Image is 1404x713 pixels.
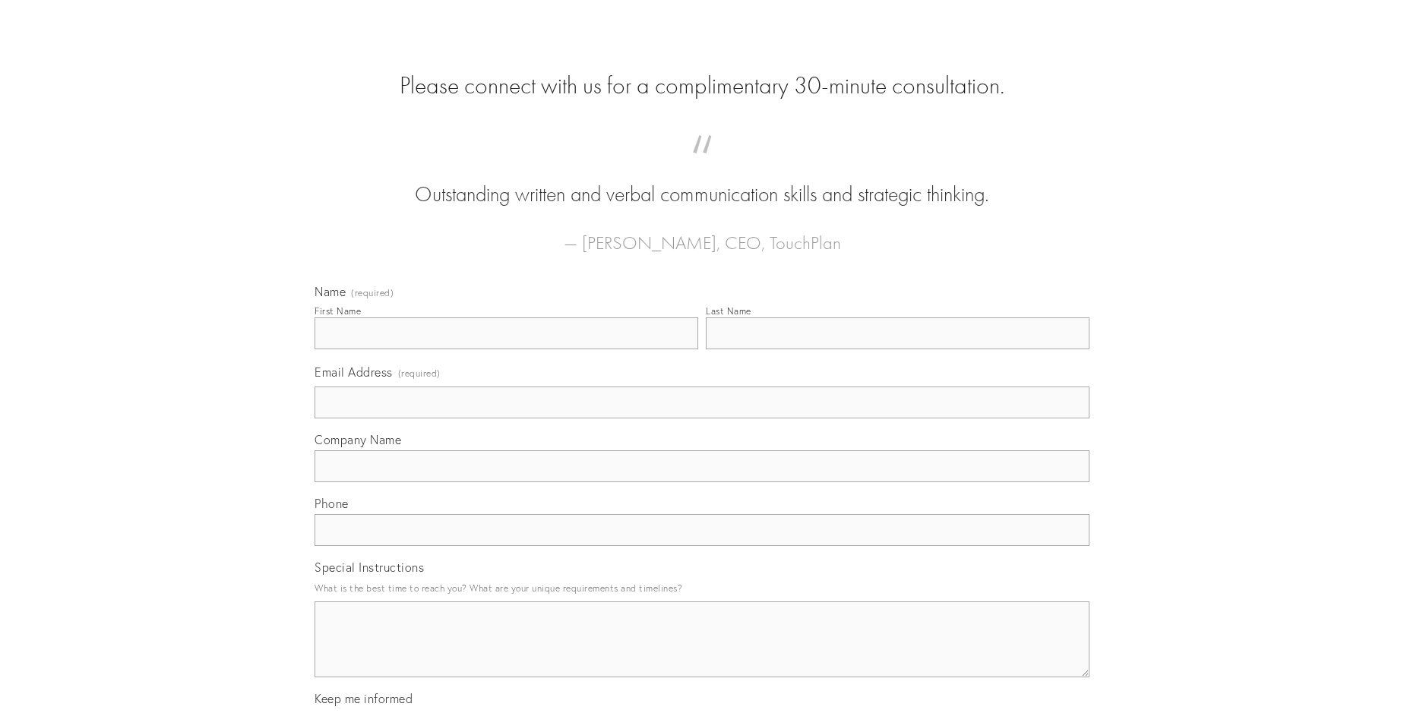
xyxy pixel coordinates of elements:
span: Company Name [315,432,401,447]
span: Keep me informed [315,691,413,706]
figcaption: — [PERSON_NAME], CEO, TouchPlan [339,210,1065,258]
span: Email Address [315,364,393,380]
p: What is the best time to reach you? What are your unique requirements and timelines? [315,578,1089,598]
span: “ [339,150,1065,180]
div: Last Name [706,305,751,317]
blockquote: Outstanding written and verbal communication skills and strategic thinking. [339,150,1065,210]
span: Special Instructions [315,560,424,575]
h2: Please connect with us for a complimentary 30-minute consultation. [315,71,1089,100]
span: (required) [398,363,441,383]
div: First Name [315,305,361,317]
span: (required) [351,289,394,298]
span: Phone [315,496,349,511]
span: Name [315,284,346,299]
